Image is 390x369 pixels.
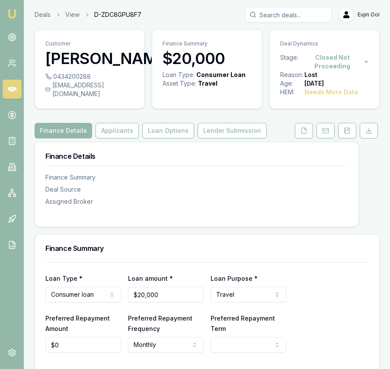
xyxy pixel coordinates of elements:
[94,123,141,138] a: Applicants
[198,123,267,138] button: Lender Submission
[280,71,304,79] div: Reason:
[45,245,369,252] h3: Finance Summary
[198,79,217,88] div: Travel
[304,88,358,96] div: Needs More Data
[280,40,369,47] p: Deal Dynamics
[304,71,317,79] div: Lost
[301,53,369,71] button: Closed Not Proceeding
[96,123,139,138] button: Applicants
[35,123,92,138] button: Finance Details
[65,10,80,19] a: View
[280,53,301,71] div: Stage:
[35,10,141,19] nav: breadcrumb
[163,50,251,67] h3: $20,000
[35,10,51,19] a: Deals
[245,7,332,22] input: Search deals
[45,275,83,282] label: Loan Type *
[45,185,348,194] div: Deal Source
[141,123,196,138] a: Loan Options
[163,71,195,79] div: Loan Type:
[45,173,348,182] div: Finance Summary
[358,11,380,18] span: Eujin Ooi
[45,337,121,353] input: $
[196,71,246,79] div: Consumer Loan
[211,314,275,332] label: Preferred Repayment Term
[304,79,324,88] div: [DATE]
[35,123,94,138] a: Finance Details
[142,123,194,138] button: Loan Options
[45,314,110,332] label: Preferred Repayment Amount
[163,79,196,88] div: Asset Type :
[211,275,258,282] label: Loan Purpose *
[163,40,251,47] p: Finance Summary
[45,72,134,81] div: 0434200288
[280,88,304,96] div: HEM:
[45,153,348,160] h3: Finance Details
[196,123,269,138] a: Lender Submission
[45,197,348,206] div: Assigned Broker
[45,50,134,67] h3: [PERSON_NAME]
[45,81,134,98] div: [EMAIL_ADDRESS][DOMAIN_NAME]
[280,79,304,88] div: Age:
[45,40,134,47] p: Customer
[128,314,192,332] label: Preferred Repayment Frequency
[94,10,141,19] span: D-ZDC8GPU8F7
[7,9,17,19] img: emu-icon-u.png
[128,275,173,282] label: Loan amount *
[128,287,204,302] input: $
